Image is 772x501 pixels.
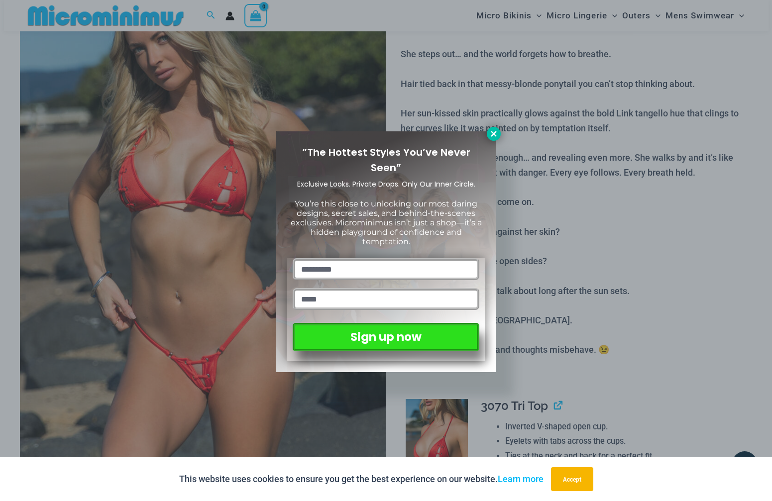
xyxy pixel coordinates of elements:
a: Learn more [498,474,544,484]
p: This website uses cookies to ensure you get the best experience on our website. [179,472,544,487]
span: You’re this close to unlocking our most daring designs, secret sales, and behind-the-scenes exclu... [291,199,482,247]
button: Accept [551,467,593,491]
span: Exclusive Looks. Private Drops. Only Our Inner Circle. [297,179,475,189]
button: Sign up now [293,323,479,351]
span: “The Hottest Styles You’ve Never Seen” [302,145,470,175]
button: Close [487,127,501,141]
